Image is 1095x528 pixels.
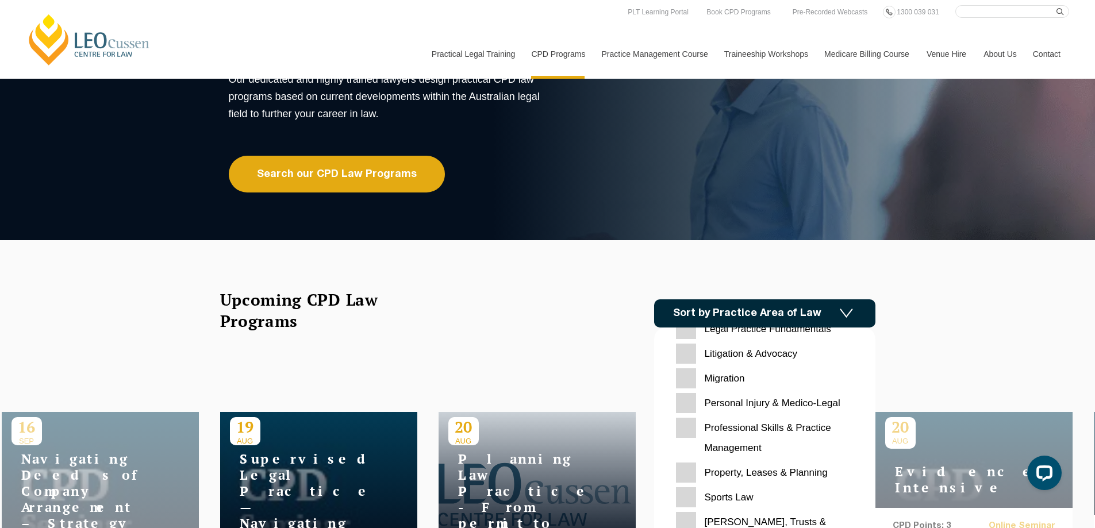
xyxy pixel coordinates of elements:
[26,13,153,67] a: [PERSON_NAME] Centre for Law
[448,437,479,445] span: AUG
[654,299,875,327] a: Sort by Practice Area of Law
[448,417,479,437] p: 20
[625,6,691,18] a: PLT Learning Portal
[423,29,523,79] a: Practical Legal Training
[716,29,816,79] a: Traineeship Workshops
[676,463,854,483] label: Property, Leases & Planning
[676,393,854,413] label: Personal Injury & Medico-Legal
[230,417,260,437] p: 19
[676,368,854,388] label: Migration
[676,344,854,364] label: Litigation & Advocacy
[840,309,853,318] img: Icon
[894,6,942,18] a: 1300 039 031
[220,289,407,332] h2: Upcoming CPD Law Programs
[229,156,445,192] a: Search our CPD Law Programs
[1024,29,1069,79] a: Contact
[230,437,260,445] span: AUG
[676,487,854,507] label: Sports Law
[704,6,773,18] a: Book CPD Programs
[593,29,716,79] a: Practice Management Course
[676,418,854,458] label: Professional Skills & Practice Management
[975,29,1024,79] a: About Us
[522,29,593,79] a: CPD Programs
[918,29,975,79] a: Venue Hire
[816,29,918,79] a: Medicare Billing Course
[229,71,545,122] p: Our dedicated and highly trained lawyers design practical CPD law programs based on current devel...
[1018,451,1066,499] iframe: LiveChat chat widget
[897,8,939,16] span: 1300 039 031
[790,6,871,18] a: Pre-Recorded Webcasts
[676,319,854,339] label: Legal Practice Fundamentals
